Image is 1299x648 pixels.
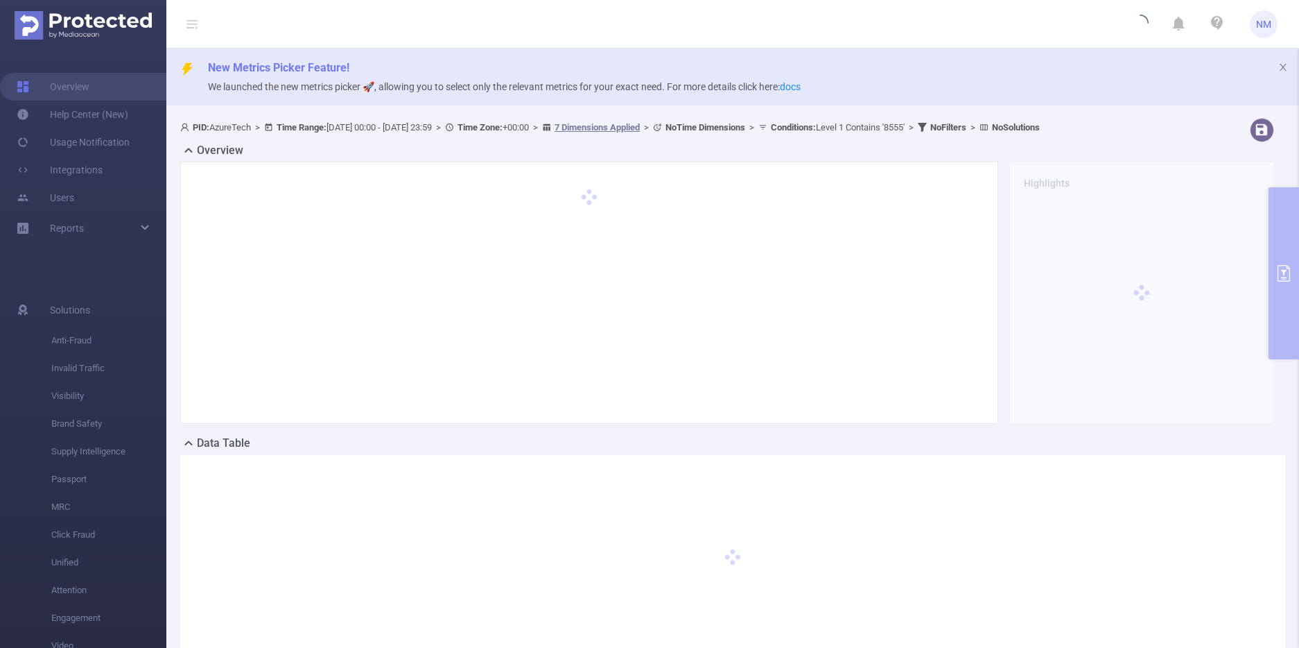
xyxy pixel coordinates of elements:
[930,122,966,133] b: No Filters
[51,410,166,438] span: Brand Safety
[51,521,166,549] span: Click Fraud
[771,122,905,133] span: Level 1 Contains '8555'
[50,223,84,234] span: Reports
[208,81,801,92] span: We launched the new metrics picker 🚀, allowing you to select only the relevant metrics for your e...
[51,382,166,410] span: Visibility
[193,122,209,133] b: PID:
[745,122,758,133] span: >
[17,128,130,156] a: Usage Notification
[180,123,193,132] i: icon: user
[1132,15,1149,34] i: icon: loading
[771,122,816,133] b: Conditions :
[51,355,166,382] span: Invalid Traffic
[51,327,166,355] span: Anti-Fraud
[51,549,166,577] span: Unified
[1256,10,1271,38] span: NM
[251,122,264,133] span: >
[197,142,243,159] h2: Overview
[17,101,128,128] a: Help Center (New)
[208,61,349,74] span: New Metrics Picker Feature!
[555,122,640,133] u: 7 Dimensions Applied
[1278,60,1288,75] button: icon: close
[51,466,166,493] span: Passport
[51,604,166,632] span: Engagement
[50,214,84,242] a: Reports
[1278,62,1288,72] i: icon: close
[529,122,542,133] span: >
[50,296,90,324] span: Solutions
[51,493,166,521] span: MRC
[905,122,918,133] span: >
[966,122,979,133] span: >
[432,122,445,133] span: >
[51,577,166,604] span: Attention
[457,122,503,133] b: Time Zone:
[180,62,194,76] i: icon: thunderbolt
[17,156,103,184] a: Integrations
[51,438,166,466] span: Supply Intelligence
[780,81,801,92] a: docs
[17,73,89,101] a: Overview
[197,435,250,452] h2: Data Table
[277,122,326,133] b: Time Range:
[17,184,74,212] a: Users
[992,122,1040,133] b: No Solutions
[15,11,152,40] img: Protected Media
[640,122,653,133] span: >
[665,122,745,133] b: No Time Dimensions
[180,122,1040,133] span: AzureTech [DATE] 00:00 - [DATE] 23:59 +00:00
